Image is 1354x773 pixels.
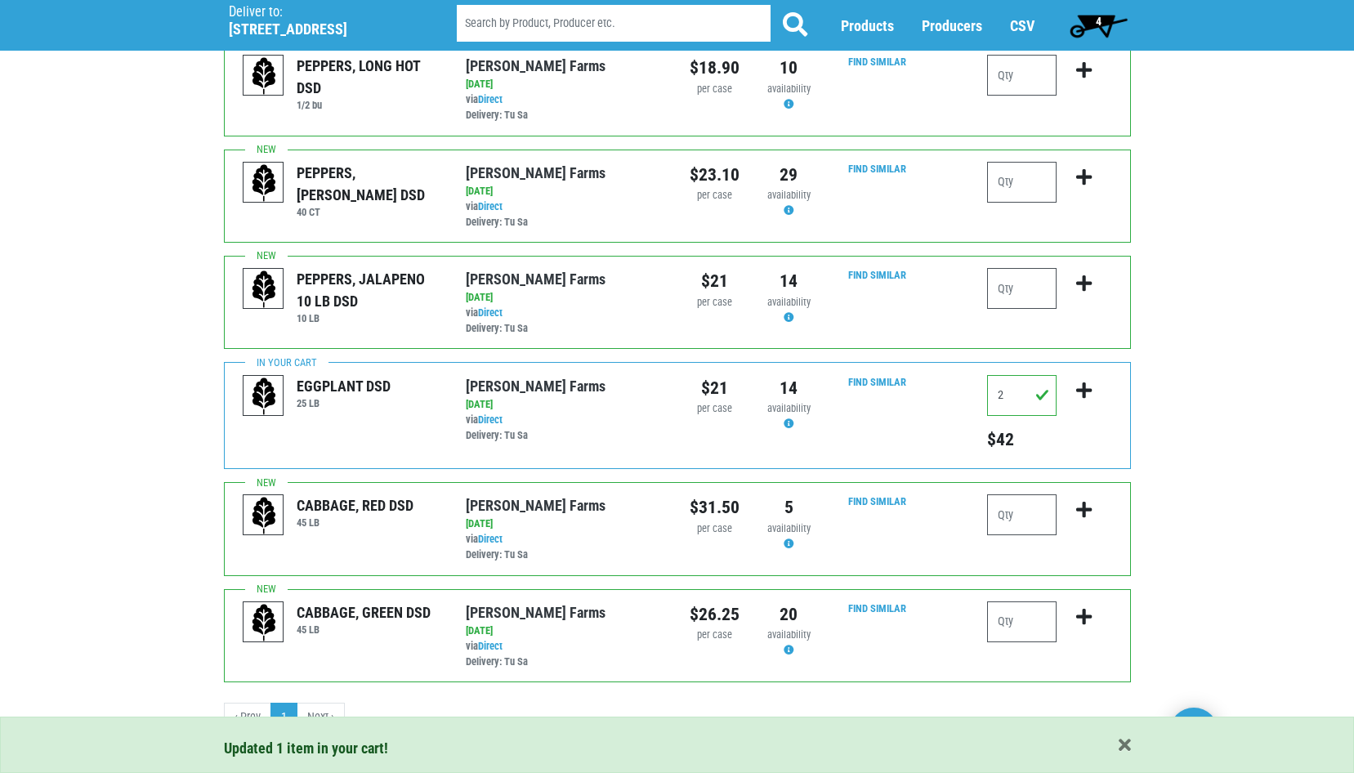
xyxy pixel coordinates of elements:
[466,604,606,621] a: [PERSON_NAME] Farms
[690,375,740,401] div: $21
[297,268,441,312] div: PEPPERS, JALAPENO 10 LB DSD
[229,20,415,38] h5: [STREET_ADDRESS]
[690,55,740,81] div: $18.90
[270,703,297,732] a: 1
[466,378,606,395] a: [PERSON_NAME] Farms
[987,55,1057,96] input: Qty
[466,57,606,74] a: [PERSON_NAME] Farms
[457,5,771,42] input: Search by Product, Producer etc.
[466,639,664,670] div: via
[466,516,664,532] div: [DATE]
[764,375,814,401] div: 14
[478,640,503,652] a: Direct
[690,268,740,294] div: $21
[767,628,811,641] span: availability
[690,494,740,521] div: $31.50
[987,494,1057,535] input: Qty
[478,533,503,545] a: Direct
[466,397,664,413] div: [DATE]
[466,164,606,181] a: [PERSON_NAME] Farms
[297,162,441,206] div: PEPPERS, [PERSON_NAME] DSD
[297,397,391,409] h6: 25 LB
[1096,15,1102,28] span: 4
[466,92,664,123] div: via
[987,601,1057,642] input: Qty
[244,602,284,643] img: placeholder-variety-43d6402dacf2d531de610a020419775a.svg
[922,17,982,34] a: Producers
[466,428,664,444] div: Delivery: Tu Sa
[987,375,1057,416] input: Qty
[466,547,664,563] div: Delivery: Tu Sa
[466,215,664,230] div: Delivery: Tu Sa
[297,55,441,99] div: PEPPERS, LONG HOT DSD
[478,413,503,426] a: Direct
[466,290,664,306] div: [DATE]
[764,401,814,432] div: Availability may be subject to change.
[987,429,1057,450] h5: Total price
[466,306,664,337] div: via
[848,602,906,614] a: Find Similar
[764,55,814,81] div: 10
[478,200,503,212] a: Direct
[229,4,415,20] p: Deliver to:
[244,56,284,96] img: placeholder-variety-43d6402dacf2d531de610a020419775a.svg
[764,268,814,294] div: 14
[297,623,431,636] h6: 45 LB
[466,199,664,230] div: via
[690,188,740,203] div: per case
[1010,17,1034,34] a: CSV
[478,93,503,105] a: Direct
[987,268,1057,309] input: Qty
[466,413,664,444] div: via
[764,162,814,188] div: 29
[987,162,1057,203] input: Qty
[224,703,1131,732] nav: pager
[690,521,740,537] div: per case
[767,522,811,534] span: availability
[478,306,503,319] a: Direct
[466,655,664,670] div: Delivery: Tu Sa
[466,77,664,92] div: [DATE]
[297,601,431,623] div: CABBAGE, GREEN DSD
[297,375,391,397] div: EGGPLANT DSD
[767,402,811,414] span: availability
[297,99,441,111] h6: 1/2 bu
[466,532,664,563] div: via
[297,312,441,324] h6: 10 LB
[244,269,284,310] img: placeholder-variety-43d6402dacf2d531de610a020419775a.svg
[244,376,284,417] img: placeholder-variety-43d6402dacf2d531de610a020419775a.svg
[848,376,906,388] a: Find Similar
[764,601,814,628] div: 20
[841,17,894,34] a: Products
[767,83,811,95] span: availability
[690,601,740,628] div: $26.25
[244,163,284,203] img: placeholder-variety-43d6402dacf2d531de610a020419775a.svg
[764,494,814,521] div: 5
[466,108,664,123] div: Delivery: Tu Sa
[690,628,740,643] div: per case
[466,321,664,337] div: Delivery: Tu Sa
[848,495,906,507] a: Find Similar
[848,269,906,281] a: Find Similar
[690,162,740,188] div: $23.10
[297,206,441,218] h6: 40 CT
[1062,9,1135,42] a: 4
[297,494,413,516] div: CABBAGE, RED DSD
[297,516,413,529] h6: 45 LB
[767,296,811,308] span: availability
[224,737,1131,759] div: Updated 1 item in your cart!
[466,497,606,514] a: [PERSON_NAME] Farms
[466,184,664,199] div: [DATE]
[244,495,284,536] img: placeholder-variety-43d6402dacf2d531de610a020419775a.svg
[690,82,740,97] div: per case
[848,163,906,175] a: Find Similar
[466,623,664,639] div: [DATE]
[690,401,740,417] div: per case
[466,270,606,288] a: [PERSON_NAME] Farms
[767,189,811,201] span: availability
[848,56,906,68] a: Find Similar
[690,295,740,311] div: per case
